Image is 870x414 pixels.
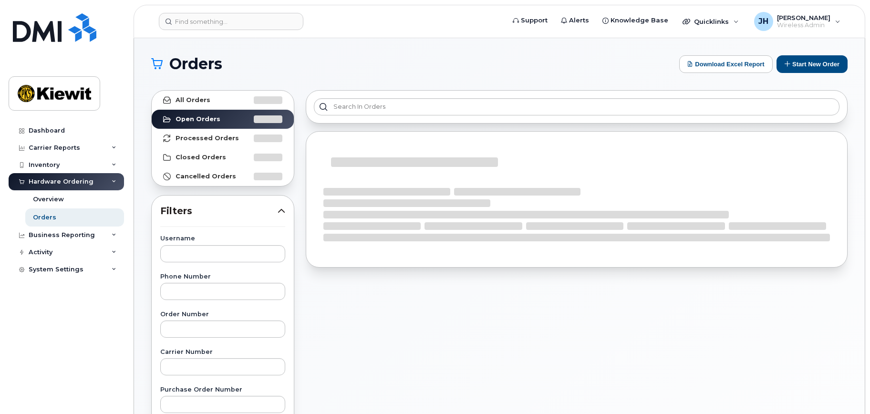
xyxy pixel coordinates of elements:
[314,98,839,115] input: Search in orders
[152,129,294,148] a: Processed Orders
[160,387,285,393] label: Purchase Order Number
[160,236,285,242] label: Username
[160,274,285,280] label: Phone Number
[679,55,773,73] button: Download Excel Report
[176,135,239,142] strong: Processed Orders
[160,349,285,355] label: Carrier Number
[777,55,848,73] button: Start New Order
[152,148,294,167] a: Closed Orders
[176,173,236,180] strong: Cancelled Orders
[152,110,294,129] a: Open Orders
[160,204,278,218] span: Filters
[160,311,285,318] label: Order Number
[152,167,294,186] a: Cancelled Orders
[176,115,220,123] strong: Open Orders
[169,57,222,71] span: Orders
[176,154,226,161] strong: Closed Orders
[152,91,294,110] a: All Orders
[176,96,210,104] strong: All Orders
[829,373,863,407] iframe: Messenger Launcher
